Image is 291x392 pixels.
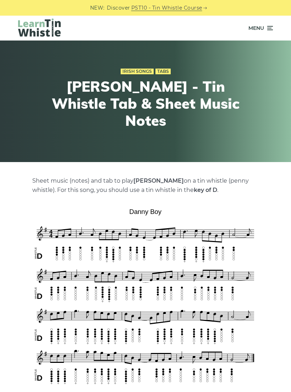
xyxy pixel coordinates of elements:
p: Sheet music (notes) and tab to play on a tin whistle (penny whistle). For this song, you should u... [32,176,259,195]
h1: [PERSON_NAME] - Tin Whistle Tab & Sheet Music Notes [50,78,241,129]
img: Danny Boy Tin Whistle Tab & Sheet Music [32,205,259,386]
a: Irish Songs [121,69,154,74]
span: Menu [248,19,264,37]
strong: key of D [194,187,217,193]
strong: [PERSON_NAME] [133,177,184,184]
a: Tabs [155,69,171,74]
img: LearnTinWhistle.com [18,18,61,37]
